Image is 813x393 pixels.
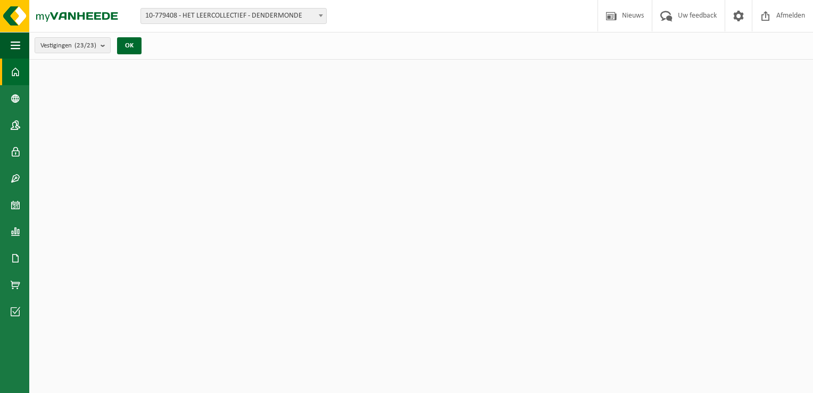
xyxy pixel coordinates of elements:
span: 10-779408 - HET LEERCOLLECTIEF - DENDERMONDE [140,8,327,24]
span: 10-779408 - HET LEERCOLLECTIEF - DENDERMONDE [141,9,326,23]
button: OK [117,37,142,54]
count: (23/23) [74,42,96,49]
span: Vestigingen [40,38,96,54]
button: Vestigingen(23/23) [35,37,111,53]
